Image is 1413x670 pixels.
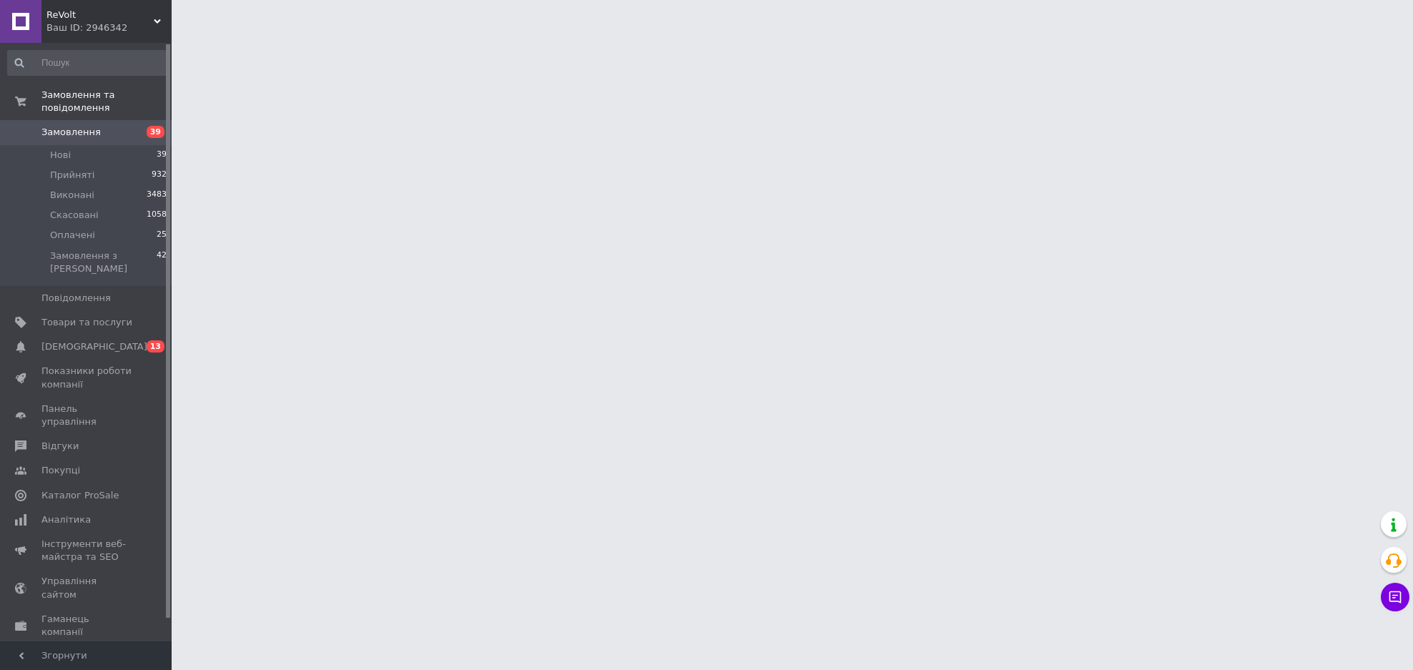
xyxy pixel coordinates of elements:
[1381,583,1409,611] button: Чат з покупцем
[50,169,94,182] span: Прийняті
[41,613,132,639] span: Гаманець компанії
[157,250,167,275] span: 42
[50,189,94,202] span: Виконані
[50,229,95,242] span: Оплачені
[157,229,167,242] span: 25
[147,340,164,353] span: 13
[41,489,119,502] span: Каталог ProSale
[157,149,167,162] span: 39
[41,513,91,526] span: Аналітика
[41,89,172,114] span: Замовлення та повідомлення
[147,126,164,138] span: 39
[7,50,168,76] input: Пошук
[41,340,147,353] span: [DEMOGRAPHIC_DATA]
[41,464,80,477] span: Покупці
[41,575,132,601] span: Управління сайтом
[41,316,132,329] span: Товари та послуги
[41,403,132,428] span: Панель управління
[41,365,132,390] span: Показники роботи компанії
[46,9,154,21] span: ReVolt
[50,209,99,222] span: Скасовані
[147,209,167,222] span: 1058
[41,440,79,453] span: Відгуки
[41,538,132,563] span: Інструменти веб-майстра та SEO
[50,149,71,162] span: Нові
[147,189,167,202] span: 3483
[41,126,101,139] span: Замовлення
[41,292,111,305] span: Повідомлення
[152,169,167,182] span: 932
[50,250,157,275] span: Замовлення з [PERSON_NAME]
[46,21,172,34] div: Ваш ID: 2946342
